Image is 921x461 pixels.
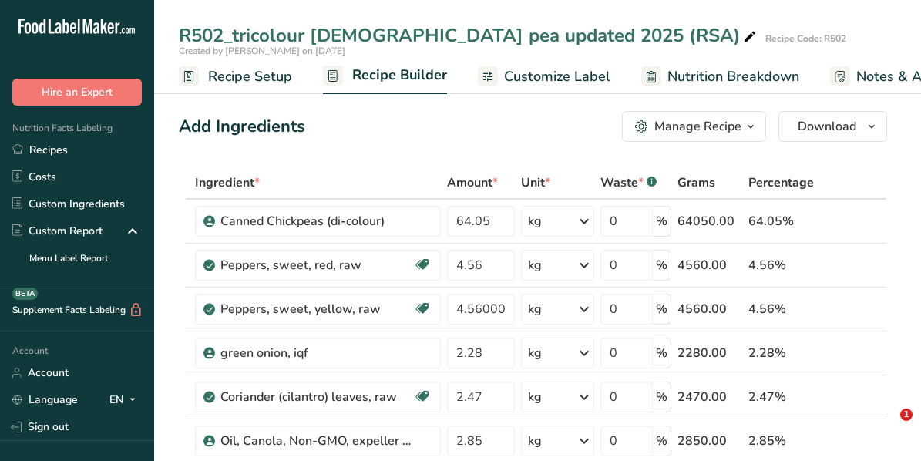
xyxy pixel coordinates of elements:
span: Recipe Builder [352,65,447,86]
div: Coriander (cilantro) leaves, raw [220,388,413,406]
span: 1 [900,409,913,421]
div: 2.47% [748,388,814,406]
div: 4.56% [748,300,814,318]
div: kg [528,256,542,274]
span: Customize Label [504,66,610,87]
div: Canned Chickpeas (di-colour) [220,212,413,230]
div: kg [528,300,542,318]
div: 2280.00 [677,344,742,362]
div: 4560.00 [677,256,742,274]
span: Amount [447,173,498,192]
div: Custom Report [12,223,103,239]
div: Oil, Canola, Non-GMO, expeller pressed, RBD [220,432,413,450]
div: 64050.00 [677,212,742,230]
div: 2.85% [748,432,814,450]
div: 2470.00 [677,388,742,406]
div: green onion, iqf [220,344,413,362]
div: R502_tricolour [DEMOGRAPHIC_DATA] pea updated 2025 (RSA) [179,22,759,49]
span: Nutrition Breakdown [667,66,799,87]
div: EN [109,391,142,409]
div: 64.05% [748,212,814,230]
span: Recipe Setup [208,66,292,87]
div: 4560.00 [677,300,742,318]
div: 2.28% [748,344,814,362]
span: Unit [521,173,550,192]
span: Grams [677,173,715,192]
iframe: Intercom live chat [869,409,906,446]
button: Download [778,111,887,142]
div: Recipe Code: R502 [765,32,846,45]
div: Manage Recipe [654,117,741,136]
button: Hire an Expert [12,79,142,106]
a: Recipe Setup [179,59,292,94]
div: kg [528,344,542,362]
span: Ingredient [195,173,260,192]
div: BETA [12,288,38,300]
span: Download [798,117,856,136]
a: Customize Label [478,59,610,94]
span: Percentage [748,173,814,192]
div: Peppers, sweet, yellow, raw [220,300,413,318]
span: Created by [PERSON_NAME] on [DATE] [179,45,345,57]
div: 4.56% [748,256,814,274]
div: Add Ingredients [179,114,305,140]
div: Peppers, sweet, red, raw [220,256,413,274]
div: kg [528,432,542,450]
a: Language [12,386,78,413]
a: Recipe Builder [323,58,447,95]
div: Waste [600,173,657,192]
a: Nutrition Breakdown [641,59,799,94]
div: 2850.00 [677,432,742,450]
div: kg [528,388,542,406]
div: kg [528,212,542,230]
button: Manage Recipe [622,111,766,142]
